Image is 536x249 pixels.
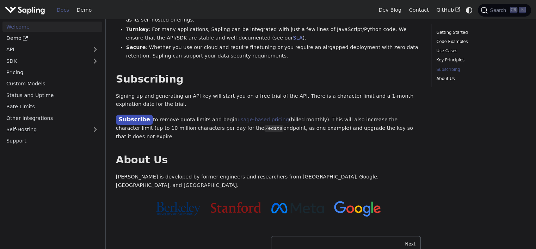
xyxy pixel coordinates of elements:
[88,44,102,55] button: Expand sidebar category 'API'
[116,92,421,109] p: Signing up and generating an API key will start you on a free trial of the API. There is a charac...
[88,56,102,66] button: Expand sidebar category 'SDK'
[5,5,48,15] a: Sapling.ai
[519,7,526,13] kbd: K
[436,38,523,45] a: Code Examples
[432,5,464,16] a: GitHub
[488,7,510,13] span: Search
[2,44,88,55] a: API
[5,5,45,15] img: Sapling.ai
[211,202,261,213] img: Stanford
[2,136,102,146] a: Support
[2,79,102,89] a: Custom Models
[2,67,102,78] a: Pricing
[116,154,421,166] h2: About Us
[156,201,201,215] img: Cal
[271,203,324,213] img: Meta
[126,25,421,42] li: : For many applications, Sapling can be integrated with just a few lines of JavaScript/Python cod...
[2,113,102,123] a: Other Integrations
[126,44,146,50] strong: Secure
[436,48,523,54] a: Use Cases
[375,5,405,16] a: Dev Blog
[464,5,474,15] button: Switch between dark and light mode (currently system mode)
[2,22,102,32] a: Welcome
[116,115,421,141] p: to remove quota limits and begin (billed monthly). This will also increase the character limit (u...
[2,56,88,66] a: SDK
[2,90,102,100] a: Status and Uptime
[2,33,102,43] a: Demo
[264,125,283,132] code: /edits
[116,173,421,190] p: [PERSON_NAME] is developed by former engineers and researchers from [GEOGRAPHIC_DATA], Google, [G...
[2,124,102,135] a: Self-Hosting
[276,241,415,247] div: Next
[334,201,381,217] img: Google
[436,75,523,82] a: About Us
[478,4,531,17] button: Search (Ctrl+K)
[126,43,421,60] li: : Whether you use our cloud and require finetuning or you require an airgapped deployment with ze...
[126,26,149,32] strong: Turnkey
[53,5,73,16] a: Docs
[436,66,523,73] a: Subscribing
[116,115,153,125] a: Subscribe
[73,5,96,16] a: Demo
[2,102,102,112] a: Rate Limits
[116,73,421,86] h2: Subscribing
[436,57,523,63] a: Key Principles
[436,29,523,36] a: Getting Started
[293,35,302,41] a: SLA
[405,5,433,16] a: Contact
[238,117,289,122] a: usage-based pricing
